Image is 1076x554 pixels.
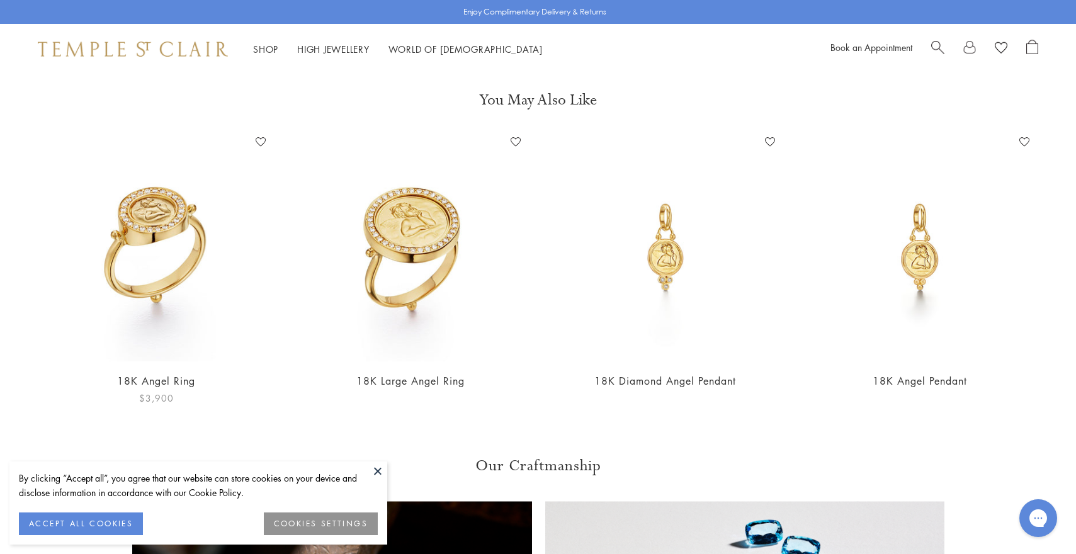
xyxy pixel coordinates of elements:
[139,391,174,405] span: $3,900
[388,43,543,55] a: World of [DEMOGRAPHIC_DATA]World of [DEMOGRAPHIC_DATA]
[1013,495,1063,541] iframe: Gorgias live chat messenger
[805,132,1034,361] img: AP10-BEZGRN
[297,43,370,55] a: High JewelleryHigh Jewellery
[50,90,1026,110] h3: You May Also Like
[264,512,378,535] button: COOKIES SETTINGS
[296,132,525,361] img: AR14-PAVE
[1026,40,1038,59] a: Open Shopping Bag
[931,40,944,59] a: Search
[19,471,378,500] div: By clicking “Accept all”, you agree that our website can store cookies on your device and disclos...
[38,42,228,57] img: Temple St. Clair
[594,374,736,388] a: 18K Diamond Angel Pendant
[117,374,195,388] a: 18K Angel Ring
[995,40,1007,59] a: View Wishlist
[132,456,944,476] h3: Our Craftmanship
[830,41,912,54] a: Book an Appointment
[253,43,278,55] a: ShopShop
[463,6,606,18] p: Enjoy Complimentary Delivery & Returns
[19,512,143,535] button: ACCEPT ALL COOKIES
[42,132,271,361] img: AR8-PAVE
[873,374,967,388] a: 18K Angel Pendant
[551,132,780,361] img: AP10-DIGRN
[253,42,543,57] nav: Main navigation
[356,374,465,388] a: 18K Large Angel Ring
